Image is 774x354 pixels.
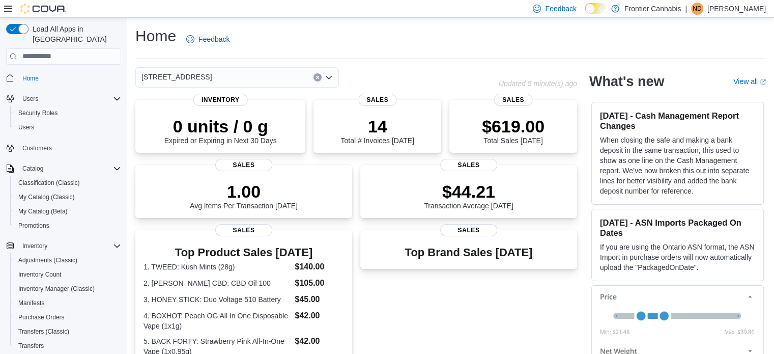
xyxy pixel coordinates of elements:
span: Catalog [22,165,43,173]
dd: $105.00 [295,277,343,289]
span: Catalog [18,162,121,175]
a: Promotions [14,220,53,232]
span: Sales [358,94,396,106]
p: Updated 5 minute(s) ago [499,79,577,88]
a: Transfers [14,340,48,352]
button: Adjustments (Classic) [10,253,125,267]
span: Transfers (Classic) [18,328,69,336]
span: Sales [215,159,272,171]
p: If you are using the Ontario ASN format, the ASN Import in purchase orders will now automatically... [600,242,755,273]
button: Catalog [2,161,125,176]
span: Inventory Count [14,268,121,281]
span: Inventory Manager (Classic) [14,283,121,295]
button: My Catalog (Classic) [10,190,125,204]
span: Transfers (Classic) [14,325,121,338]
a: View allExternal link [733,77,766,86]
span: Security Roles [14,107,121,119]
a: Users [14,121,38,133]
span: Classification (Classic) [18,179,80,187]
span: Load All Apps in [GEOGRAPHIC_DATA] [28,24,121,44]
span: Transfers [18,342,44,350]
h3: [DATE] - Cash Management Report Changes [600,111,755,131]
a: Inventory Manager (Classic) [14,283,99,295]
h2: What's new [589,73,664,90]
span: Transfers [14,340,121,352]
p: $44.21 [424,181,513,202]
button: Transfers (Classic) [10,324,125,339]
p: $619.00 [482,116,544,137]
span: Feedback [545,4,576,14]
dt: 2. [PERSON_NAME] CBD: CBD Oil 100 [144,278,291,288]
span: Sales [440,224,497,236]
h3: Top Product Sales [DATE] [144,247,344,259]
span: My Catalog (Classic) [14,191,121,203]
a: Adjustments (Classic) [14,254,81,266]
div: Expired or Expiring in Next 30 Days [164,116,277,145]
dt: 1. TWEED: Kush Mints (28g) [144,262,291,272]
p: 14 [340,116,414,137]
a: My Catalog (Classic) [14,191,79,203]
dt: 4. BOXHOT: Peach OG All In One Disposable Vape (1x1g) [144,311,291,331]
button: Open list of options [325,73,333,81]
span: Purchase Orders [14,311,121,323]
span: My Catalog (Beta) [14,205,121,217]
button: Users [2,92,125,106]
span: Manifests [14,297,121,309]
span: Adjustments (Classic) [18,256,77,264]
div: Transaction Average [DATE] [424,181,513,210]
span: Feedback [198,34,230,44]
button: Security Roles [10,106,125,120]
a: Customers [18,142,56,154]
span: ND [693,3,701,15]
span: Inventory [193,94,248,106]
span: Users [18,123,34,131]
button: Home [2,71,125,86]
span: Promotions [18,222,49,230]
p: Frontier Cannabis [624,3,681,15]
button: Purchase Orders [10,310,125,324]
a: Transfers (Classic) [14,325,73,338]
button: Classification (Classic) [10,176,125,190]
a: Classification (Classic) [14,177,84,189]
span: Customers [18,142,121,154]
a: Manifests [14,297,48,309]
h3: Top Brand Sales [DATE] [405,247,533,259]
button: Inventory [18,240,51,252]
span: Manifests [18,299,44,307]
div: Total Sales [DATE] [482,116,544,145]
span: Sales [440,159,497,171]
span: Customers [22,144,52,152]
span: Users [18,93,121,105]
a: Feedback [182,29,234,49]
a: Inventory Count [14,268,66,281]
h3: [DATE] - ASN Imports Packaged On Dates [600,217,755,238]
span: Purchase Orders [18,313,65,321]
p: 0 units / 0 g [164,116,277,137]
span: My Catalog (Classic) [18,193,75,201]
h1: Home [135,26,176,46]
button: Inventory [2,239,125,253]
button: Promotions [10,219,125,233]
a: Home [18,72,43,85]
a: Security Roles [14,107,62,119]
button: Inventory Manager (Classic) [10,282,125,296]
a: My Catalog (Beta) [14,205,72,217]
button: Manifests [10,296,125,310]
span: My Catalog (Beta) [18,207,68,215]
button: Catalog [18,162,47,175]
div: Total # Invoices [DATE] [340,116,414,145]
dd: $45.00 [295,293,343,306]
span: Sales [494,94,532,106]
button: Customers [2,141,125,155]
p: 1.00 [190,181,298,202]
p: [PERSON_NAME] [707,3,766,15]
span: Home [18,72,121,85]
div: Avg Items Per Transaction [DATE] [190,181,298,210]
dd: $42.00 [295,310,343,322]
svg: External link [760,79,766,85]
button: My Catalog (Beta) [10,204,125,219]
span: Inventory Count [18,270,62,279]
span: Classification (Classic) [14,177,121,189]
span: Users [22,95,38,103]
input: Dark Mode [585,3,606,14]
